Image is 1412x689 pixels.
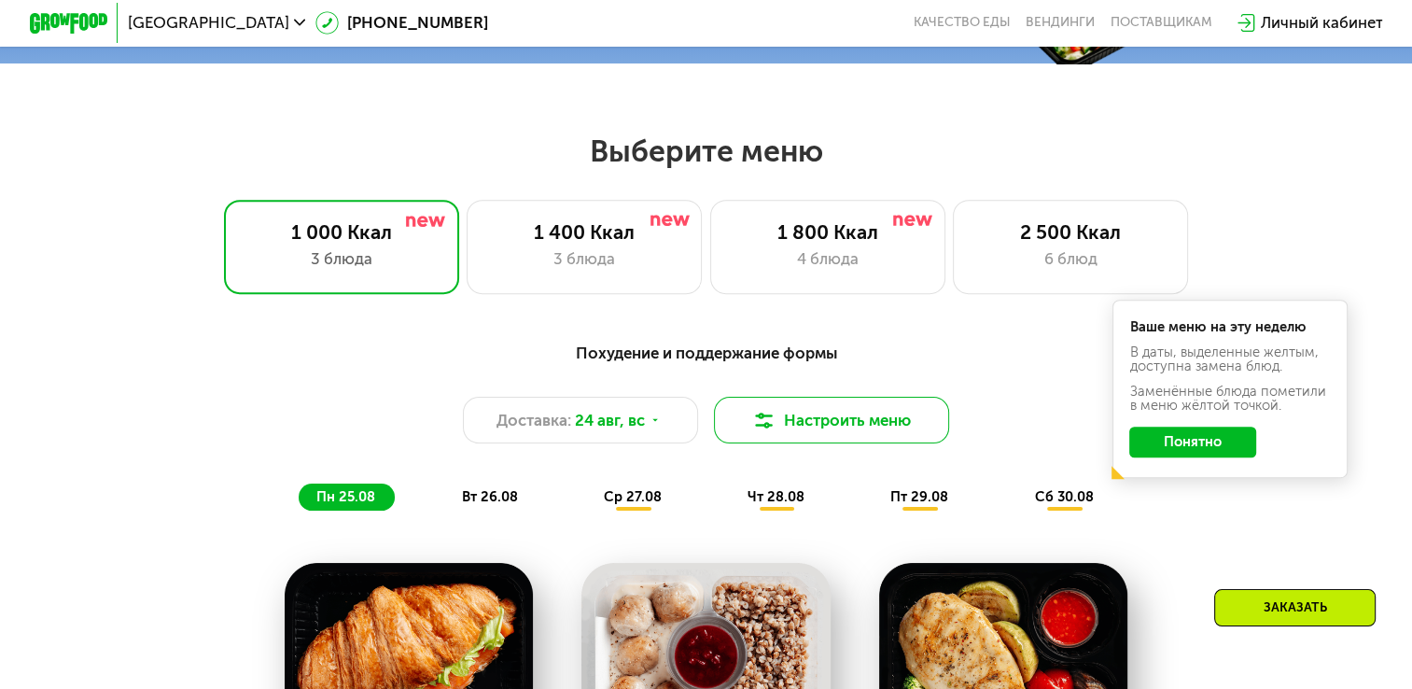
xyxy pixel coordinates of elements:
div: 1 000 Ккал [245,220,439,244]
div: Заказать [1214,589,1376,626]
div: 1 400 Ккал [487,220,681,244]
a: Вендинги [1026,15,1095,31]
span: чт 28.08 [748,488,804,505]
span: Доставка: [496,409,571,432]
button: Настроить меню [714,397,949,443]
div: Ваше меню на эту неделю [1129,320,1329,334]
div: Похудение и поддержание формы [125,341,1286,365]
button: Понятно [1129,427,1256,458]
div: поставщикам [1111,15,1212,31]
span: сб 30.08 [1034,488,1093,505]
span: ср 27.08 [604,488,662,505]
span: пт 29.08 [890,488,948,505]
div: В даты, выделенные желтым, доступна замена блюд. [1129,345,1329,373]
span: [GEOGRAPHIC_DATA] [128,15,289,31]
a: [PHONE_NUMBER] [315,11,488,35]
a: Качество еды [913,15,1010,31]
div: 2 500 Ккал [973,220,1167,244]
span: 24 авг, вс [575,409,645,432]
div: 6 блюд [973,247,1167,271]
div: 1 800 Ккал [731,220,925,244]
div: 3 блюда [487,247,681,271]
div: 3 блюда [245,247,439,271]
div: Заменённые блюда пометили в меню жёлтой точкой. [1129,385,1329,412]
h2: Выберите меню [63,133,1349,170]
span: пн 25.08 [316,488,375,505]
div: 4 блюда [731,247,925,271]
div: Личный кабинет [1260,11,1382,35]
span: вт 26.08 [462,488,518,505]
